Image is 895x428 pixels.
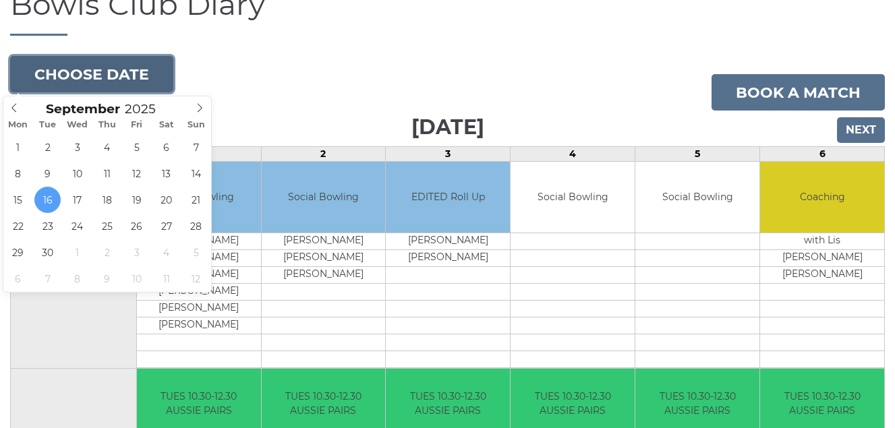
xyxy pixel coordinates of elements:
span: September 21, 2025 [183,187,209,213]
span: September 29, 2025 [5,239,31,266]
span: September 10, 2025 [64,160,90,187]
button: Choose date [10,56,173,92]
td: [PERSON_NAME] [262,249,386,266]
span: September 20, 2025 [153,187,179,213]
td: Social Bowling [635,162,759,233]
span: October 8, 2025 [64,266,90,292]
td: 6 [760,147,885,162]
span: Fri [122,121,152,129]
td: [PERSON_NAME] [137,317,261,334]
span: September 3, 2025 [64,134,90,160]
span: Wed [63,121,92,129]
span: September 6, 2025 [153,134,179,160]
span: October 4, 2025 [153,239,179,266]
span: Scroll to increment [46,103,120,116]
span: October 2, 2025 [94,239,120,266]
span: September 24, 2025 [64,213,90,239]
span: October 7, 2025 [34,266,61,292]
td: 2 [261,147,386,162]
td: Coaching [760,162,884,233]
span: September 25, 2025 [94,213,120,239]
td: 3 [386,147,511,162]
span: October 6, 2025 [5,266,31,292]
td: [PERSON_NAME] [386,249,510,266]
td: Social Bowling [262,162,386,233]
input: Next [837,117,885,143]
span: September 12, 2025 [123,160,150,187]
span: Mon [3,121,33,129]
span: October 1, 2025 [64,239,90,266]
span: September 17, 2025 [64,187,90,213]
span: September 11, 2025 [94,160,120,187]
td: [PERSON_NAME] [760,249,884,266]
td: [PERSON_NAME] [262,233,386,249]
span: September 4, 2025 [94,134,120,160]
span: Thu [92,121,122,129]
span: October 10, 2025 [123,266,150,292]
span: October 3, 2025 [123,239,150,266]
td: [PERSON_NAME] [137,300,261,317]
span: September 27, 2025 [153,213,179,239]
span: September 18, 2025 [94,187,120,213]
span: September 22, 2025 [5,213,31,239]
span: September 1, 2025 [5,134,31,160]
span: September 2, 2025 [34,134,61,160]
input: Scroll to increment [120,101,173,117]
span: September 8, 2025 [5,160,31,187]
span: October 12, 2025 [183,266,209,292]
td: 5 [635,147,760,162]
span: September 23, 2025 [34,213,61,239]
td: [PERSON_NAME] [760,266,884,283]
span: September 19, 2025 [123,187,150,213]
td: [PERSON_NAME] [386,233,510,249]
span: Sun [181,121,211,129]
span: September 13, 2025 [153,160,179,187]
span: September 9, 2025 [34,160,61,187]
td: Social Bowling [511,162,635,233]
td: with Lis [760,233,884,249]
span: October 11, 2025 [153,266,179,292]
span: September 15, 2025 [5,187,31,213]
span: September 28, 2025 [183,213,209,239]
a: Book a match [712,74,885,111]
span: September 26, 2025 [123,213,150,239]
span: September 30, 2025 [34,239,61,266]
span: September 14, 2025 [183,160,209,187]
span: September 16, 2025 [34,187,61,213]
td: 4 [511,147,635,162]
span: Tue [33,121,63,129]
span: Sat [152,121,181,129]
span: October 9, 2025 [94,266,120,292]
span: September 7, 2025 [183,134,209,160]
span: October 5, 2025 [183,239,209,266]
td: EDITED Roll Up [386,162,510,233]
span: September 5, 2025 [123,134,150,160]
td: [PERSON_NAME] [262,266,386,283]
